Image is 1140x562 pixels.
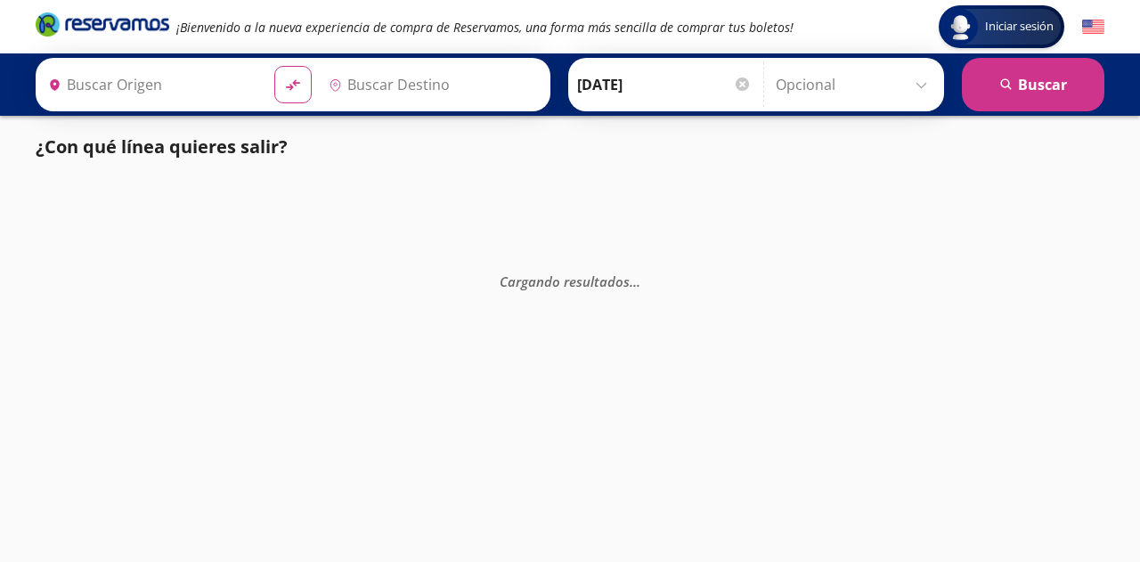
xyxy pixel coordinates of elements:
[776,62,935,107] input: Opcional
[500,272,640,289] em: Cargando resultados
[1082,16,1104,38] button: English
[36,134,288,160] p: ¿Con qué línea quieres salir?
[637,272,640,289] span: .
[630,272,633,289] span: .
[36,11,169,37] i: Brand Logo
[176,19,794,36] em: ¡Bienvenido a la nueva experiencia de compra de Reservamos, una forma más sencilla de comprar tus...
[633,272,637,289] span: .
[962,58,1104,111] button: Buscar
[41,62,260,107] input: Buscar Origen
[978,18,1061,36] span: Iniciar sesión
[36,11,169,43] a: Brand Logo
[322,62,541,107] input: Buscar Destino
[577,62,752,107] input: Elegir Fecha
